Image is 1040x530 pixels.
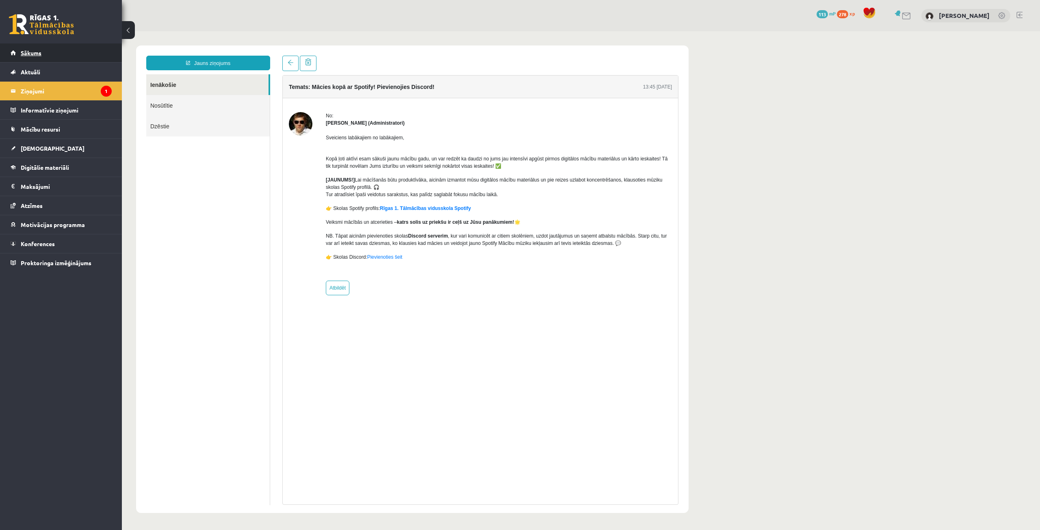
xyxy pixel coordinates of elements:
p: 👉 Skolas Spotify profils: [204,173,550,181]
a: Pievienoties šeit [245,223,281,229]
span: xp [849,10,855,17]
a: Sākums [11,43,112,62]
span: Konferences [21,240,55,247]
span: [DEMOGRAPHIC_DATA] [21,145,84,152]
a: Konferences [11,234,112,253]
a: Digitālie materiāli [11,158,112,177]
a: Dzēstie [24,84,148,105]
a: Jauns ziņojums [24,24,148,39]
strong: [PERSON_NAME] (Administratori) [204,89,283,95]
p: 👉 Skolas Discord: [204,222,550,229]
p: Lai mācīšanās būtu produktīvāka, aicinām izmantot mūsu digitālos mācību materiālus un pie reizes ... [204,145,550,167]
div: 13:45 [DATE] [521,52,550,59]
span: 113 [817,10,828,18]
a: Rīgas 1. Tālmācības vidusskola Spotify [258,174,349,180]
p: NB. Tāpat aicinām pievienoties skolas , kur vari komunicēt ar citiem skolēniem, uzdot jautājumus ... [204,201,550,216]
a: Maksājumi [11,177,112,196]
div: No: [204,81,550,88]
a: Atbildēt [204,249,227,264]
a: Motivācijas programma [11,215,112,234]
a: Ziņojumi1 [11,82,112,100]
span: Motivācijas programma [21,221,85,228]
span: Atzīmes [21,202,43,209]
legend: Maksājumi [21,177,112,196]
p: Kopā ļoti aktīvi esam sākuši jaunu mācību gadu, un var redzēt ka daudzi no jums jau intensīvi apg... [204,117,550,138]
img: Alexandra Pavlova [925,12,934,20]
span: Mācību resursi [21,125,60,133]
span: Sākums [21,49,41,56]
img: Ivo Čapiņš [167,81,191,104]
a: 278 xp [837,10,859,17]
a: 113 mP [817,10,836,17]
p: Veiksmi mācībās un atcerieties – 🌟 [204,187,550,195]
span: Aktuāli [21,68,40,76]
a: [DEMOGRAPHIC_DATA] [11,139,112,158]
span: Proktoringa izmēģinājums [21,259,91,266]
a: Atzīmes [11,196,112,215]
legend: Informatīvie ziņojumi [21,101,112,119]
a: Ienākošie [24,43,147,64]
strong: Discord serverim [286,202,326,208]
a: Mācību resursi [11,120,112,138]
legend: Ziņojumi [21,82,112,100]
a: Proktoringa izmēģinājums [11,253,112,272]
span: 278 [837,10,848,18]
a: Rīgas 1. Tālmācības vidusskola [9,14,74,35]
h4: Temats: Mācies kopā ar Spotify! Pievienojies Discord! [167,52,312,59]
p: Sveiciens labākajiem no labākajiem, [204,103,550,110]
a: Informatīvie ziņojumi [11,101,112,119]
a: Nosūtītie [24,64,148,84]
strong: katrs solis uz priekšu ir ceļš uz Jūsu panākumiem! [275,188,392,194]
i: 1 [101,86,112,97]
strong: [JAUNUMS!] [204,146,233,151]
span: mP [829,10,836,17]
a: [PERSON_NAME] [939,11,990,19]
span: Digitālie materiāli [21,164,69,171]
a: Aktuāli [11,63,112,81]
